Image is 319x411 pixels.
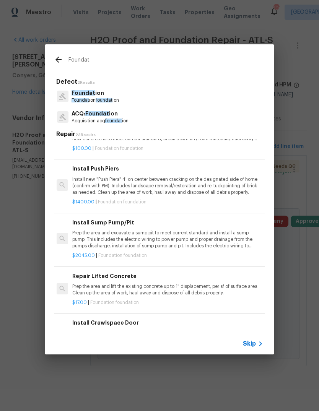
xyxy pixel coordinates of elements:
[72,252,262,259] p: |
[72,230,262,249] p: Prep the area and excavate a sump pit to meet current standard and install a sump pump. This Incl...
[72,90,95,96] span: Foundat
[72,318,262,327] h6: Install Crawlspace Door
[72,200,94,204] span: $1400.00
[72,218,262,227] h6: Install Sump Pump/Pit
[68,55,231,67] input: Search issues or repairs
[56,130,265,138] h5: Repair
[77,81,95,84] span: 2 Results
[72,300,87,305] span: $17.00
[72,253,95,258] span: $2045.00
[98,200,146,204] span: Foundation foundation
[72,146,91,151] span: $100.00
[72,97,119,104] p: ion ion
[72,272,262,280] h6: Repair Lifted Concrete
[90,300,139,305] span: Foundation foundation
[72,110,129,118] p: ACQ: ion
[75,133,96,137] span: 23 Results
[72,176,262,196] p: Install new "Push Piers" 4' on center between cracking on the designated side of home (confirm wi...
[72,299,262,306] p: |
[96,98,112,102] span: foundat
[243,340,256,348] span: Skip
[72,145,262,152] p: |
[72,118,129,124] p: Acquisition acq ion
[72,89,119,97] p: ion
[105,119,122,123] span: foundat
[98,253,147,258] span: Foundation foundation
[72,199,262,205] p: |
[72,98,89,102] span: Foundat
[85,111,109,116] span: Foundat
[95,146,143,151] span: Foundation foundation
[56,78,265,86] h5: Defect
[72,283,262,296] p: Prep the area and lift the existing concrete up to 1" displacement, per sf of surface area. Clean...
[72,164,262,173] h6: Install Push Piers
